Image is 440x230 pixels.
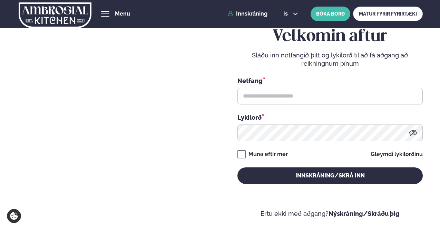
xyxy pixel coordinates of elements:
p: Sláðu inn netfangið þitt og lykilorð til að fá aðgang að reikningnum þínum [237,51,423,68]
button: hamburger [101,10,109,18]
span: is [283,11,290,17]
div: Netfang [237,76,423,85]
p: Ertu ekki með aðgang? [237,210,423,218]
a: Cookie settings [7,209,21,223]
button: is [278,11,304,17]
a: MATUR FYRIR FYRIRTÆKI [353,7,423,21]
h2: Velkomin á Ambrosial kitchen! [17,113,160,171]
img: logo [19,1,91,29]
p: Ef eitthvað sameinar fólk, þá er [PERSON_NAME] matarferðalag. [17,179,160,195]
a: Innskráning [228,11,267,17]
div: Lykilorð [237,113,423,122]
a: Gleymdi lykilorðinu [371,151,423,157]
button: Innskráning/Skrá inn [237,167,423,184]
a: Nýskráning/Skráðu þig [329,210,400,217]
h2: Velkomin aftur [237,27,423,46]
button: BÓKA BORÐ [311,7,350,21]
